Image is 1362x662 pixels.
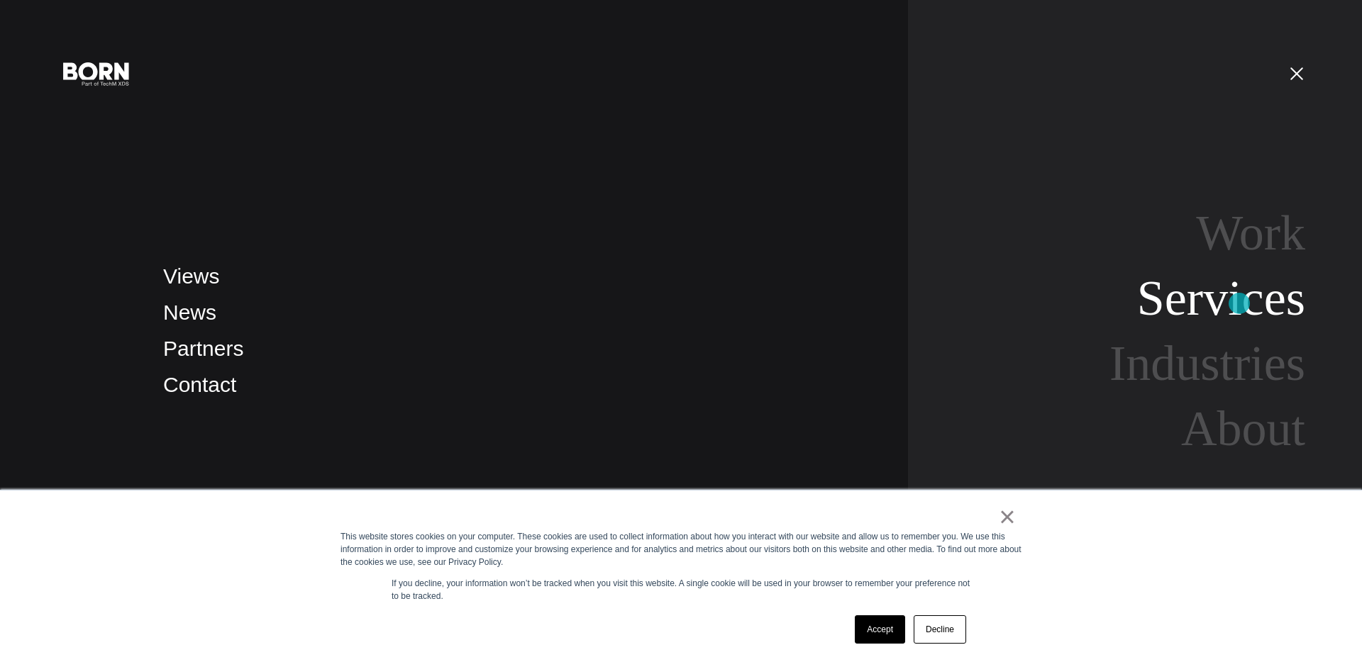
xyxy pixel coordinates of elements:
a: Decline [914,615,966,644]
a: Industries [1109,336,1305,391]
p: If you decline, your information won’t be tracked when you visit this website. A single cookie wi... [392,577,970,602]
a: Contact [163,373,236,396]
a: Accept [855,615,905,644]
a: News [163,301,216,324]
a: × [999,510,1016,523]
a: Work [1196,206,1305,260]
a: About [1181,401,1305,456]
a: Views [163,264,219,288]
a: Services [1137,271,1305,325]
div: This website stores cookies on your computer. These cookies are used to collect information about... [340,530,1021,568]
a: Partners [163,337,243,360]
button: Open [1280,58,1314,88]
